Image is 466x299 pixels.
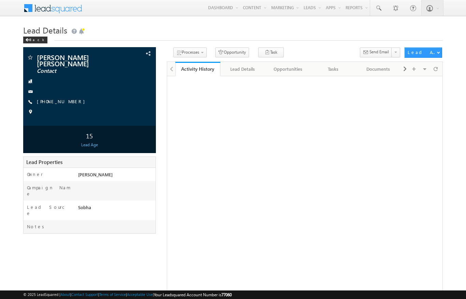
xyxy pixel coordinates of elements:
[311,62,356,76] a: Tasks
[37,98,88,105] span: [PHONE_NUMBER]
[356,62,401,76] a: Documents
[220,62,265,76] a: Lead Details
[175,62,220,76] a: Activity History
[182,50,199,55] span: Processes
[266,62,311,76] a: Opportunities
[23,37,47,43] div: Back
[99,292,126,297] a: Terms of Service
[25,142,154,148] div: Lead Age
[271,65,305,73] div: Opportunities
[226,65,259,73] div: Lead Details
[369,49,389,55] span: Send Email
[154,292,232,297] span: Your Leadsquared Account Number is
[405,47,442,58] button: Lead Actions
[360,47,392,57] button: Send Email
[258,47,284,57] button: Task
[37,68,119,74] span: Contact
[221,292,232,297] span: 77060
[26,159,62,165] span: Lead Properties
[23,25,67,36] span: Lead Details
[127,292,153,297] a: Acceptable Use
[215,47,249,57] button: Opportunity
[27,223,47,230] label: Notes
[361,65,395,73] div: Documents
[25,129,154,142] div: 15
[408,49,437,55] div: Lead Actions
[71,292,98,297] a: Contact Support
[27,171,43,177] label: Owner
[76,204,156,214] div: Sobha
[180,66,215,72] div: Activity History
[27,185,71,197] label: Campaign Name
[23,36,51,42] a: Back
[78,172,113,177] span: [PERSON_NAME]
[316,65,350,73] div: Tasks
[60,292,70,297] a: About
[173,47,207,57] button: Processes
[27,204,71,216] label: Lead Source
[37,54,119,66] span: [PERSON_NAME] [PERSON_NAME]
[23,291,232,298] span: © 2025 LeadSquared | | | | |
